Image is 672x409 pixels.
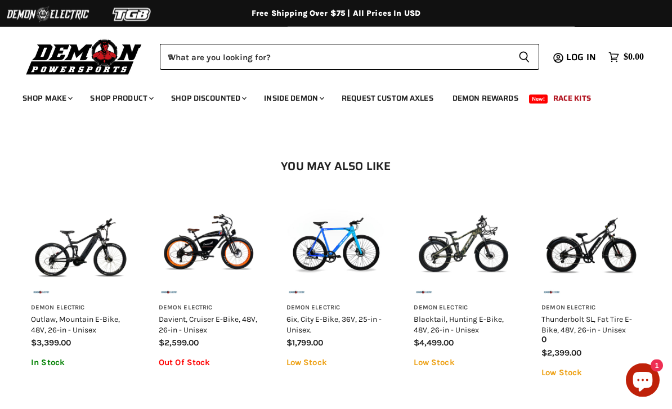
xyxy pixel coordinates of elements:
[159,196,258,296] img: Davient, Cruiser E-Bike, 48V, 26-in - Unisex
[6,4,90,25] img: Demon Electric Logo 2
[541,368,641,378] p: Low Stock
[14,82,641,110] ul: Main menu
[159,304,258,313] span: Demon Electric
[286,338,323,348] span: $1,799.00
[541,348,581,358] span: $2,399.00
[566,50,596,64] span: Log in
[529,95,548,104] span: New!
[163,87,253,110] a: Shop Discounted
[90,4,174,25] img: TGB Logo 2
[414,315,504,334] a: Blacktail, Hunting E-Bike, 48V, 26-in - Unisex
[31,196,131,296] img: Outlaw, Mountain E-Bike, 48V, 26-in - Unisex
[541,304,641,313] span: Demon Electric
[286,196,386,296] img: 6ix, City E-Bike, 36V, 25-in - Unisex.
[82,87,160,110] a: Shop Product
[160,44,509,70] input: When autocomplete results are available use up and down arrows to review and enter to select
[159,315,257,334] a: Davient, Cruiser E-Bike, 48V, 26-in - Unisex
[31,304,131,313] span: Demon Electric
[622,363,663,400] inbox-online-store-chat: Shopify online store chat
[545,87,599,110] a: Race Kits
[414,196,513,296] img: Blacktail, Hunting E-Bike, 48V, 26-in - Unisex
[624,52,644,62] span: $0.00
[444,87,527,110] a: Demon Rewards
[286,315,382,334] a: 6ix, City E-Bike, 36V, 25-in - Unisex.
[561,52,603,62] a: Log in
[159,358,258,368] p: Out Of Stock
[333,87,442,110] a: Request Custom Axles
[541,335,641,345] span: 0
[541,196,641,296] img: Thunderbolt SL, Fat Tire E-Bike, 48V, 26-in - Unisex
[509,44,539,70] button: Search
[286,304,386,313] span: Demon Electric
[603,49,649,65] a: $0.00
[23,160,649,173] h2: You may also like
[31,315,120,334] a: Outlaw, Mountain E-Bike, 48V, 26-in - Unisex
[286,358,386,368] p: Low Stock
[414,304,513,313] span: Demon Electric
[23,37,146,77] img: Demon Powersports
[541,315,632,334] a: Thunderbolt SL, Fat Tire E-Bike, 48V, 26-in - Unisex
[14,87,79,110] a: Shop Make
[31,358,131,368] p: In Stock
[31,338,71,348] span: $3,399.00
[160,44,539,70] form: Product
[256,87,331,110] a: Inside Demon
[414,338,454,348] span: $4,499.00
[414,358,513,368] p: Low Stock
[159,338,199,348] span: $2,599.00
